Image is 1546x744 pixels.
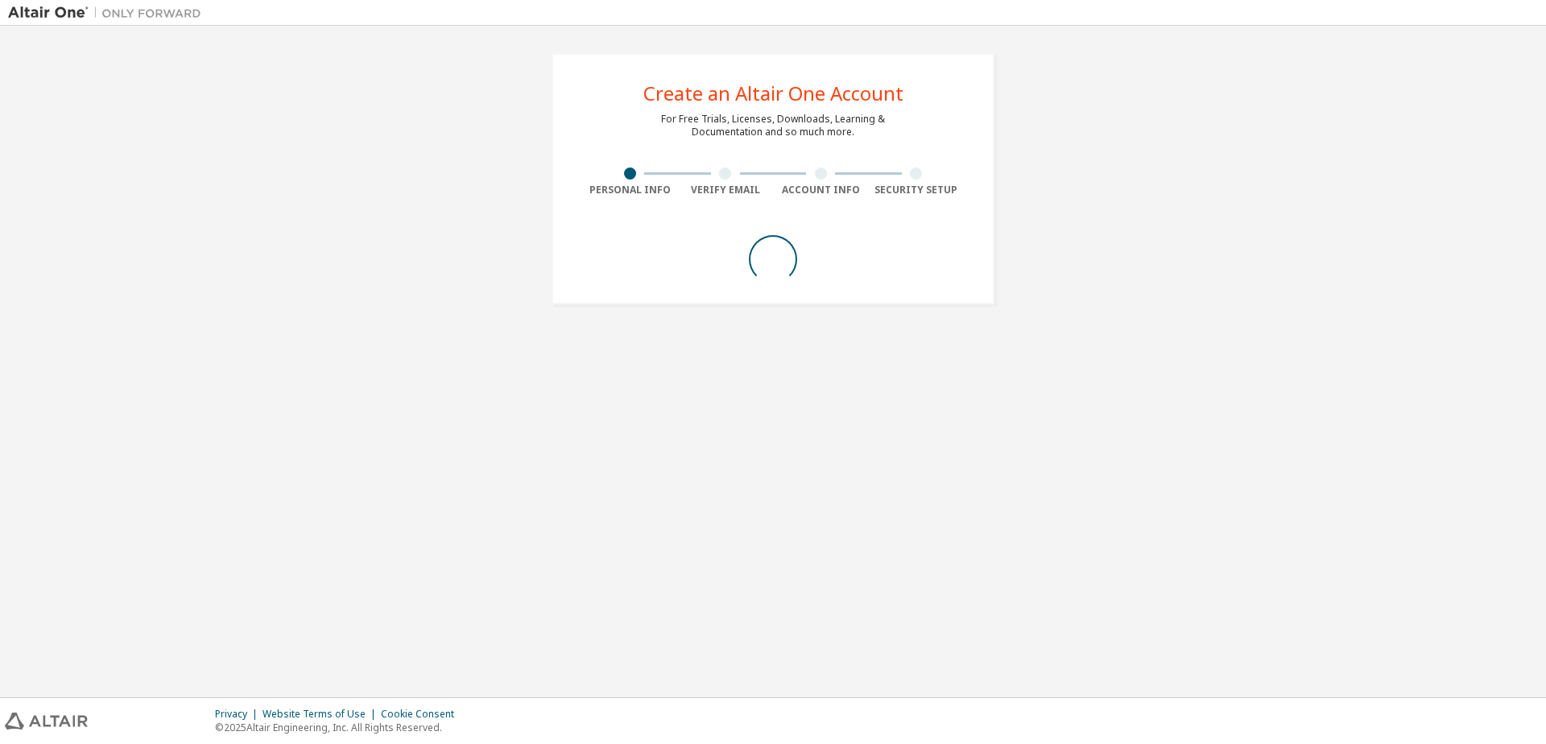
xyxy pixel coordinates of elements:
[643,84,903,103] div: Create an Altair One Account
[215,721,464,734] p: © 2025 Altair Engineering, Inc. All Rights Reserved.
[582,184,678,196] div: Personal Info
[661,113,885,138] div: For Free Trials, Licenses, Downloads, Learning & Documentation and so much more.
[678,184,774,196] div: Verify Email
[262,708,381,721] div: Website Terms of Use
[381,708,464,721] div: Cookie Consent
[8,5,209,21] img: Altair One
[773,184,869,196] div: Account Info
[215,708,262,721] div: Privacy
[869,184,965,196] div: Security Setup
[5,713,88,730] img: altair_logo.svg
